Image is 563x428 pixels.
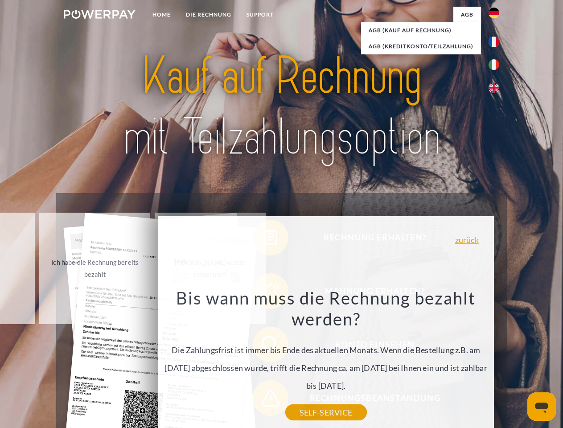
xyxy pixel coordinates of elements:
[489,8,499,18] img: de
[163,287,489,412] div: Die Zahlungsfrist ist immer bis Ende des aktuellen Monats. Wenn die Bestellung z.B. am [DATE] abg...
[145,7,178,23] a: Home
[455,236,479,244] a: zurück
[45,256,145,280] div: Ich habe die Rechnung bereits bezahlt
[85,43,478,171] img: title-powerpay_de.svg
[489,82,499,93] img: en
[239,7,281,23] a: SUPPORT
[361,38,481,54] a: AGB (Kreditkonto/Teilzahlung)
[453,7,481,23] a: agb
[527,392,556,421] iframe: Schaltfläche zum Öffnen des Messaging-Fensters
[489,37,499,47] img: fr
[163,287,489,330] h3: Bis wann muss die Rechnung bezahlt werden?
[361,22,481,38] a: AGB (Kauf auf Rechnung)
[178,7,239,23] a: DIE RECHNUNG
[64,10,136,19] img: logo-powerpay-white.svg
[285,404,367,420] a: SELF-SERVICE
[489,59,499,70] img: it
